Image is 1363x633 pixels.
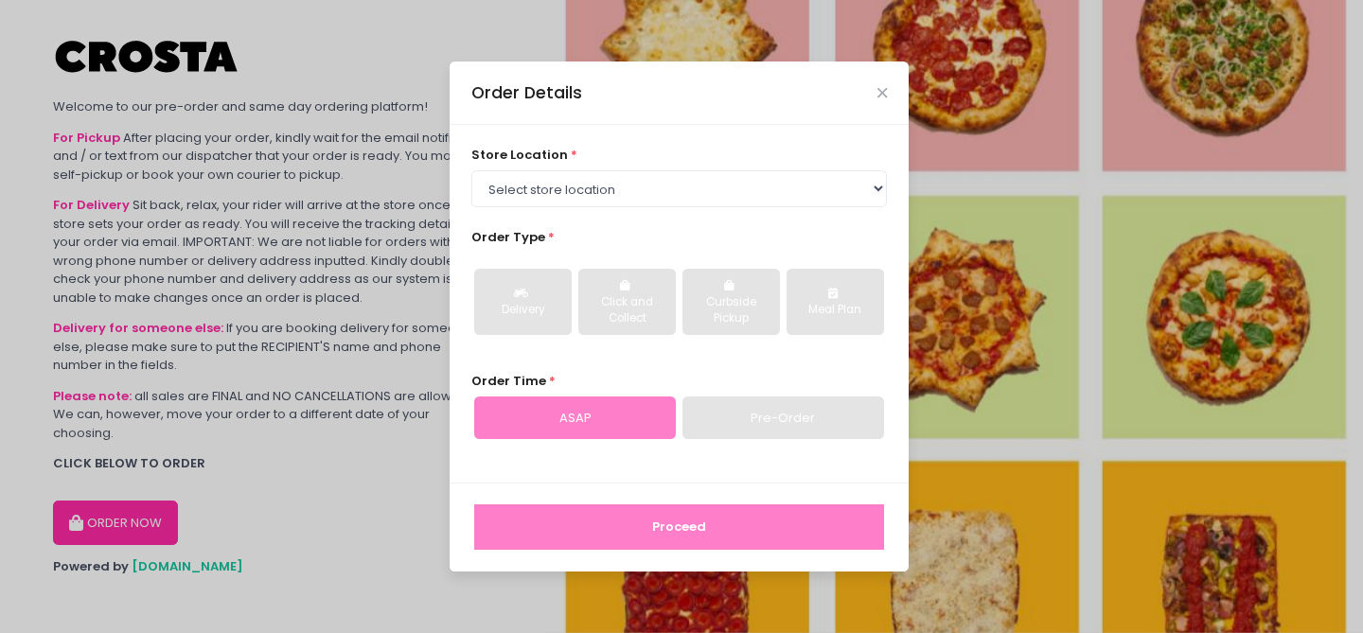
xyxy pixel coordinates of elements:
[471,372,546,390] span: Order Time
[787,269,884,335] button: Meal Plan
[682,269,780,335] button: Curbside Pickup
[696,294,767,327] div: Curbside Pickup
[471,80,582,105] div: Order Details
[471,146,568,164] span: store location
[800,302,871,319] div: Meal Plan
[474,269,572,335] button: Delivery
[877,88,887,97] button: Close
[487,302,558,319] div: Delivery
[471,228,545,246] span: Order Type
[474,504,884,550] button: Proceed
[578,269,676,335] button: Click and Collect
[592,294,663,327] div: Click and Collect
